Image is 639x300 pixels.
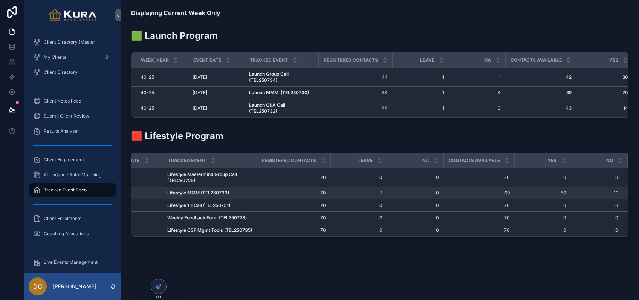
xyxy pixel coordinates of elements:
[519,190,566,196] span: 50
[44,69,78,75] span: Client Directory
[335,227,382,233] a: 0
[193,105,240,111] a: [DATE]
[581,90,628,96] a: 20
[571,215,618,221] a: 0
[44,216,81,222] span: Client Enrolments
[29,35,116,49] a: Client Directory (Master)
[391,174,439,181] span: 0
[391,215,439,221] a: 0
[571,174,618,181] a: 0
[29,212,116,225] a: Client Enrolments
[141,90,154,96] span: 40-25
[48,9,97,21] img: App logo
[453,105,501,111] a: 0
[571,190,618,196] a: 19
[33,282,42,291] span: DC
[609,57,618,63] span: YES
[335,190,382,196] a: 1
[261,202,326,208] a: 70
[519,227,566,233] a: 0
[571,227,618,233] a: 0
[261,174,326,181] a: 70
[448,190,510,196] a: 69
[422,158,429,164] span: NA
[141,57,169,63] span: Week_Year
[453,90,501,96] a: 4
[261,190,326,196] a: 70
[448,227,510,233] a: 70
[261,215,326,221] span: 70
[167,215,252,221] a: Weekly Feedback Form (TEL250728)
[448,202,510,208] a: 70
[397,105,444,111] a: 1
[249,71,290,83] strong: Launch Group Call (TEL250734)
[391,227,439,233] a: 0
[335,174,382,181] a: 0
[335,202,382,208] span: 0
[324,57,378,63] span: Registered Contacts
[44,113,89,119] span: Submit Client Review
[168,158,206,164] span: Tracked Event
[519,174,566,181] span: 0
[167,190,229,196] strong: Lifestyle MMM (TEL250733)
[581,74,628,80] span: 30
[167,190,252,196] a: Lifestyle MMM (TEL250733)
[141,74,154,80] span: 40-25
[250,57,288,63] span: Tracked Event
[510,105,572,111] a: 43
[44,39,97,45] span: Client Directory (Master)
[141,74,183,80] a: 40-25
[53,283,96,290] p: [PERSON_NAME]
[249,102,286,114] strong: Launch Q&A Call (TEL250732)
[484,57,491,63] span: NA
[510,74,572,80] a: 42
[141,105,154,111] span: 40-25
[323,74,388,80] span: 44
[323,105,388,111] a: 44
[397,74,444,80] span: 1
[323,90,388,96] a: 44
[29,168,116,182] a: Attendance Auto-Matching
[453,74,501,80] a: 1
[193,74,240,80] a: [DATE]
[29,227,116,240] a: Coaching Allocations
[131,29,218,42] h2: 🟩 Launch Program
[547,158,556,164] span: YES
[397,90,444,96] span: 1
[519,202,566,208] span: 0
[102,53,112,62] div: 0
[44,187,87,193] span: Tracked Event Reco
[29,94,116,108] a: Client Notes Feed
[448,174,510,181] a: 70
[29,66,116,79] a: Client Directory
[44,98,81,104] span: Client Notes Feed
[261,227,326,233] a: 70
[44,54,66,60] span: My Clients
[44,259,98,265] span: Live Events Management
[29,109,116,123] a: Submit Client Review
[335,215,382,221] a: 0
[510,90,572,96] span: 39
[131,9,220,17] strong: Displaying Current Week Only
[606,158,613,164] span: NO
[167,202,252,208] a: Lifestyle 1:1 Call (TEL250731)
